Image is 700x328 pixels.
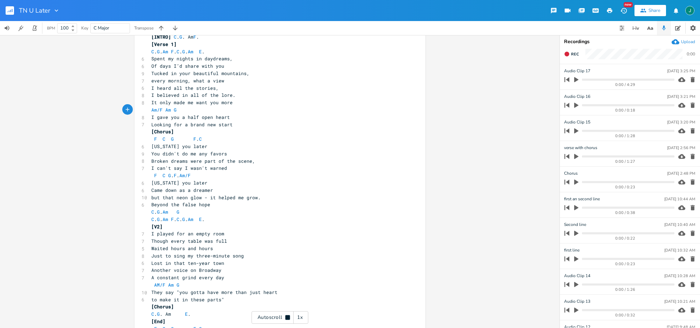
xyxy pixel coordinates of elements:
span: . . Am . [151,34,199,40]
div: 0:00 / 1:26 [576,288,674,292]
span: Just to sing my three-minute song [151,253,244,259]
div: 1x [294,311,306,324]
span: It only made me want you more [151,99,233,106]
span: Came down as a dreamer [151,187,213,193]
span: to make it in these parts" [151,296,224,303]
div: 0:00 / 0:32 [576,313,674,317]
span: Second line [564,221,586,228]
div: 0:00 / 1:27 [576,160,674,163]
span: E [185,311,188,317]
span: verse with chorus [564,145,597,151]
div: [DATE] 10:21 AM [664,300,695,303]
span: A constant grind every day [151,274,224,281]
span: C [174,34,177,40]
div: Recordings [564,39,696,44]
span: . . [151,172,191,179]
div: 0:00 / 0:23 [576,185,674,189]
div: New [624,2,633,7]
span: Am [165,107,171,113]
span: G [157,311,160,317]
div: Share [648,7,660,14]
div: Autoscroll [252,311,308,324]
span: . . . . . . [151,216,205,222]
span: C [177,216,179,222]
span: F [154,172,157,179]
span: C [151,311,154,317]
span: C [199,136,202,142]
span: G [168,172,171,179]
span: G [182,216,185,222]
span: Am [188,48,193,55]
span: [End] [151,318,165,324]
div: 0:00 / 0:18 [576,108,674,112]
span: F [174,172,177,179]
span: I believed in all of the lore. [151,92,235,98]
span: C [177,48,179,55]
span: Am [168,282,174,288]
span: [Verse 1] [151,41,177,47]
div: 0:00 / 0:38 [576,211,674,215]
span: [V2] [151,223,163,230]
button: Share [634,5,666,16]
span: Audio Clip 16 [564,93,590,100]
span: Audio Clip 14 [564,273,590,279]
div: 0:00 / 1:28 [576,134,674,138]
span: C [163,136,165,142]
span: G [174,107,177,113]
span: [Chorus] [151,303,174,310]
span: I heard all the stories, [151,85,219,91]
div: [DATE] 3:20 PM [667,120,695,124]
button: Upload [672,38,695,46]
span: [US_STATE] you later [151,180,207,186]
div: [DATE] 10:44 AM [664,197,695,201]
span: Am [163,209,168,215]
div: [DATE] 10:40 AM [664,223,695,227]
span: Looking for a brand new start [151,121,233,128]
span: Broken dreams were part of the scene, [151,158,255,164]
div: Transpose [134,26,153,30]
span: every morning, what a view [151,78,224,84]
div: 0:00 / 4:29 [576,83,674,87]
div: Key [81,26,88,30]
span: Am [163,216,168,222]
span: Audio Clip 13 [564,298,590,305]
span: . . [151,209,179,215]
span: E [199,216,202,222]
span: Tucked in your beautiful mountains, [151,70,249,76]
span: Rec [571,52,579,57]
span: I played for an empty room [151,230,224,237]
span: C [151,216,154,222]
span: Audio Clip 15 [564,119,590,126]
span: [US_STATE] you later [151,143,207,149]
span: I can't say I wasn't warned [151,165,227,171]
button: New [617,4,631,17]
span: AM/F [154,282,165,288]
span: C [151,48,154,55]
div: BPM [47,26,55,30]
span: Another voice on Broadway [151,267,221,273]
span: G [177,209,179,215]
span: first an second line [564,196,600,202]
span: but that neon glow - it helped me grow. [151,194,261,201]
span: I gave you a half open heart [151,114,230,120]
span: C [151,209,154,215]
span: Am [163,48,168,55]
span: F [154,136,157,142]
span: . . . . . . [151,48,205,55]
div: 0:00 / 0:22 [576,236,674,240]
span: Spent my nights in daydreams, [151,55,233,62]
span: Beyond the false hope [151,201,210,208]
div: [DATE] 10:28 AM [664,274,695,278]
div: Upload [681,39,695,45]
span: Am/F [179,172,191,179]
span: Am [188,216,193,222]
div: [DATE] 10:32 AM [664,248,695,252]
span: E [199,48,202,55]
span: . . Am . [151,311,191,317]
span: You didn't do me any favors [151,150,227,157]
span: G [182,48,185,55]
button: Rec [561,48,582,60]
span: TN U Later [19,7,50,14]
span: . [151,136,202,142]
span: Though every table was full [151,238,227,244]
